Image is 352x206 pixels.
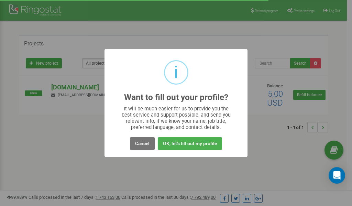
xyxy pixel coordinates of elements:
[329,167,345,184] div: Open Intercom Messenger
[118,106,234,130] div: It will be much easier for us to provide you the best service and support possible, and send you ...
[174,61,178,84] div: i
[158,137,222,150] button: OK, let's fill out my profile
[124,93,228,102] h2: Want to fill out your profile?
[130,137,155,150] button: Cancel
